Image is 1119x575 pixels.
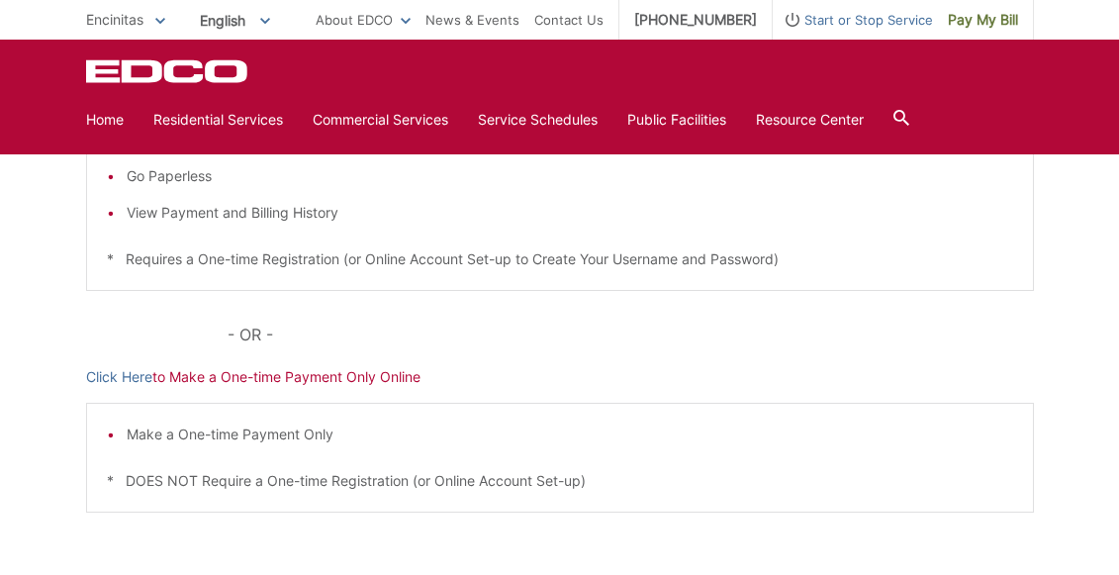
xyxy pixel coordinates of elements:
a: News & Events [425,9,519,31]
a: Residential Services [153,109,283,131]
a: EDCD logo. Return to the homepage. [86,59,250,83]
a: Resource Center [756,109,864,131]
span: English [185,4,285,37]
p: * DOES NOT Require a One-time Registration (or Online Account Set-up) [107,470,1013,492]
li: View Payment and Billing History [127,202,1013,224]
a: Commercial Services [313,109,448,131]
p: to Make a One-time Payment Only Online [86,366,1034,388]
a: Click Here [86,366,152,388]
p: * Requires a One-time Registration (or Online Account Set-up to Create Your Username and Password) [107,248,1013,270]
p: - OR - [228,321,1033,348]
span: Pay My Bill [948,9,1018,31]
a: Home [86,109,124,131]
span: Encinitas [86,11,143,28]
a: Contact Us [534,9,604,31]
a: Public Facilities [627,109,726,131]
li: Make a One-time Payment Only [127,424,1013,445]
a: About EDCO [316,9,411,31]
li: Go Paperless [127,165,1013,187]
a: Service Schedules [478,109,598,131]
